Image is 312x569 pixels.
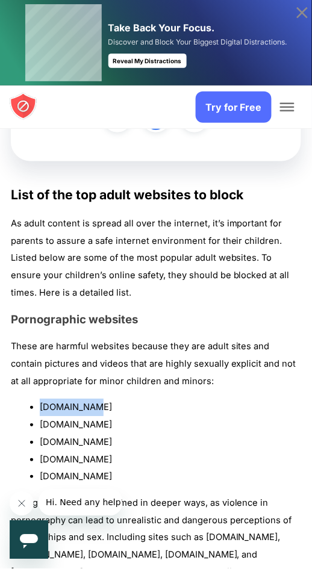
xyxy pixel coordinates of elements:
[11,216,301,302] p: As adult content is spread all over the internet, it’s important for parents to assure a safe int...
[40,417,301,434] li: [DOMAIN_NAME]
[108,22,215,34] span: Take Back Your Focus.
[280,103,295,111] button: Toggle Menu
[40,399,301,417] li: [DOMAIN_NAME]
[40,468,301,486] li: [DOMAIN_NAME]
[11,313,301,327] h3: Pornographic websites
[108,54,187,68] div: Reveal My Distractions
[9,4,303,81] a: Take Back Your Focus. Discover and Block Your Biggest Digital Distractions. Reveal My Distractions
[10,492,34,516] iframe: Close message
[10,521,48,559] iframe: Button to launch messaging window
[39,490,122,516] iframe: Message from company
[196,92,272,123] a: Try for Free
[9,92,37,122] a: blocksite logo
[11,185,301,205] h2: List of the top adult websites to block
[40,452,301,469] li: [DOMAIN_NAME]
[11,338,301,390] p: These are harmful websites because they are adult sites and contain pictures and videos that are ...
[108,37,287,46] span: Discover and Block Your Biggest Digital Distractions.
[7,8,87,18] span: Hi. Need any help?
[40,434,301,452] li: [DOMAIN_NAME]
[9,92,37,120] img: blocksite logo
